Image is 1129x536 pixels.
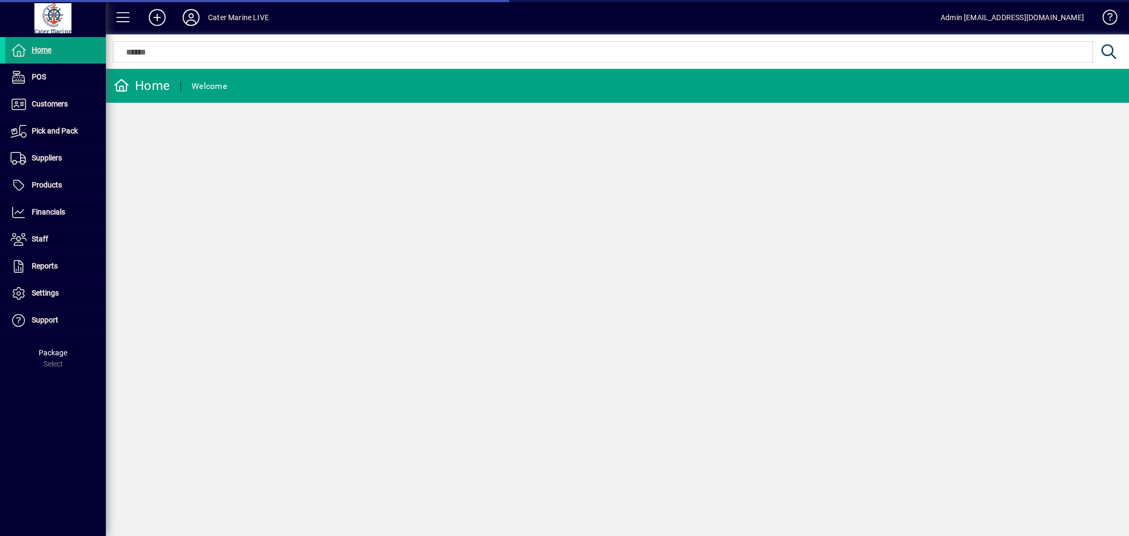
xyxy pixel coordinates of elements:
[192,78,227,95] div: Welcome
[32,235,48,243] span: Staff
[5,145,106,172] a: Suppliers
[1095,2,1116,37] a: Knowledge Base
[32,73,46,81] span: POS
[32,262,58,270] span: Reports
[5,253,106,280] a: Reports
[32,154,62,162] span: Suppliers
[941,9,1084,26] div: Admin [EMAIL_ADDRESS][DOMAIN_NAME]
[5,226,106,253] a: Staff
[5,280,106,307] a: Settings
[32,289,59,297] span: Settings
[5,172,106,199] a: Products
[208,9,269,26] div: Cater Marine LIVE
[32,46,51,54] span: Home
[5,64,106,91] a: POS
[39,349,67,357] span: Package
[114,77,170,94] div: Home
[32,127,78,135] span: Pick and Pack
[32,316,58,324] span: Support
[174,8,208,27] button: Profile
[5,199,106,226] a: Financials
[32,181,62,189] span: Products
[5,91,106,118] a: Customers
[32,208,65,216] span: Financials
[32,100,68,108] span: Customers
[5,307,106,334] a: Support
[140,8,174,27] button: Add
[5,118,106,145] a: Pick and Pack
